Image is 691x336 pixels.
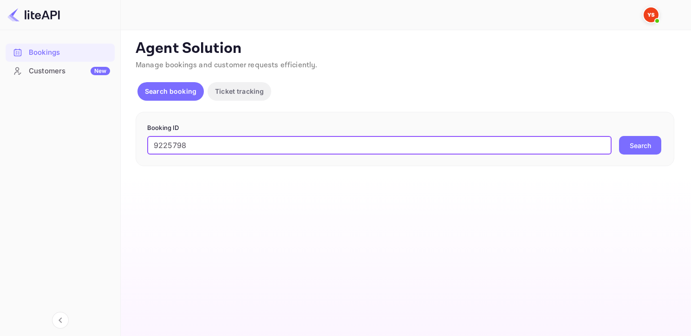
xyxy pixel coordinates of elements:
div: Bookings [29,47,110,58]
p: Booking ID [147,123,663,133]
p: Ticket tracking [215,86,264,96]
a: Bookings [6,44,115,61]
a: CustomersNew [6,62,115,79]
img: Yandex Support [644,7,658,22]
button: Search [619,136,661,155]
p: Search booking [145,86,196,96]
div: Customers [29,66,110,77]
img: LiteAPI logo [7,7,60,22]
span: Manage bookings and customer requests efficiently. [136,60,318,70]
input: Enter Booking ID (e.g., 63782194) [147,136,612,155]
button: Collapse navigation [52,312,69,329]
div: New [91,67,110,75]
div: CustomersNew [6,62,115,80]
div: Bookings [6,44,115,62]
p: Agent Solution [136,39,674,58]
